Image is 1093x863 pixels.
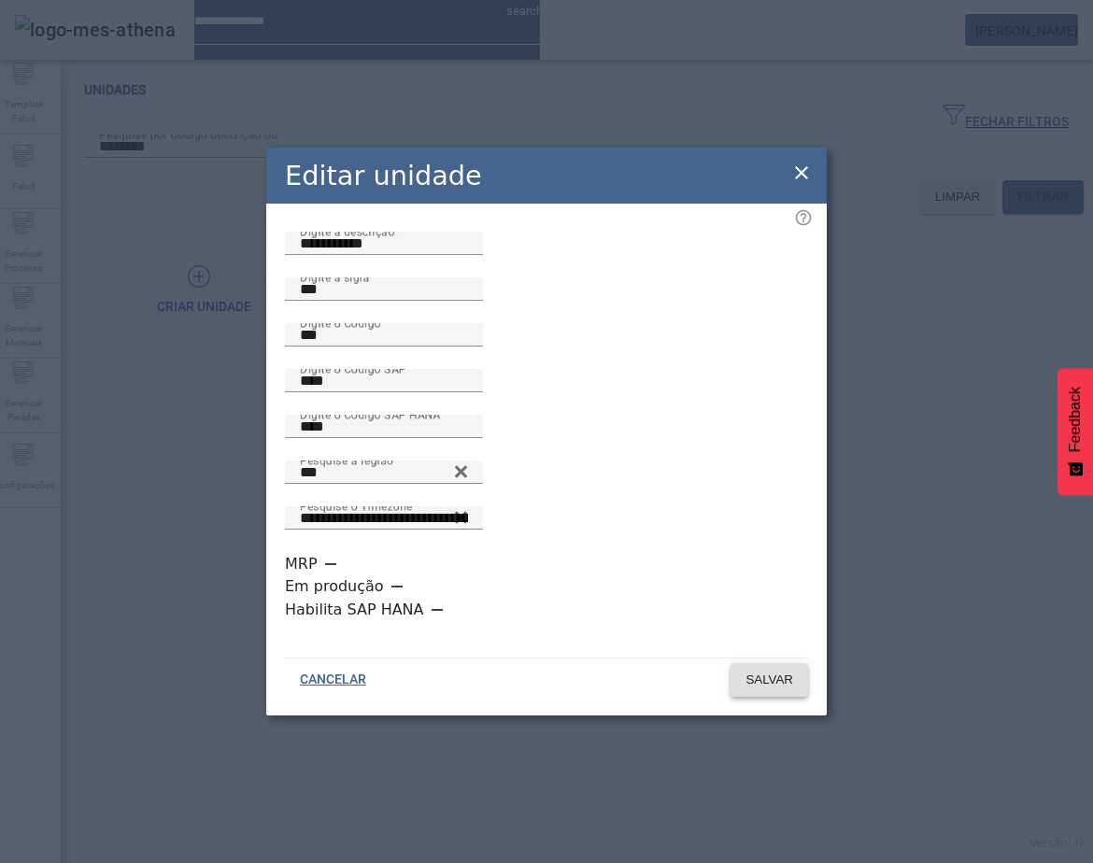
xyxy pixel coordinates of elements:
input: Number [300,461,468,484]
button: CANCELAR [285,663,381,697]
mat-label: Pesquise o Timezone [300,500,412,513]
mat-label: Digite o Código SAP [300,362,406,375]
label: Habilita SAP HANA [285,599,428,621]
mat-label: Digite o Código SAP HANA [300,408,440,421]
span: CANCELAR [300,671,366,689]
h2: Editar unidade [285,156,482,196]
label: MRP [285,553,321,575]
span: SALVAR [745,671,793,689]
button: SALVAR [731,663,808,697]
mat-label: Digite a sigla [300,271,369,284]
span: Feedback [1067,387,1084,452]
button: Feedback - Mostrar pesquisa [1058,368,1093,495]
mat-label: Pesquise a região [300,454,393,467]
mat-label: Digite o Código [300,317,381,330]
mat-label: Digite a descrição [300,225,394,238]
label: Em produção [285,575,388,598]
input: Number [300,507,468,530]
